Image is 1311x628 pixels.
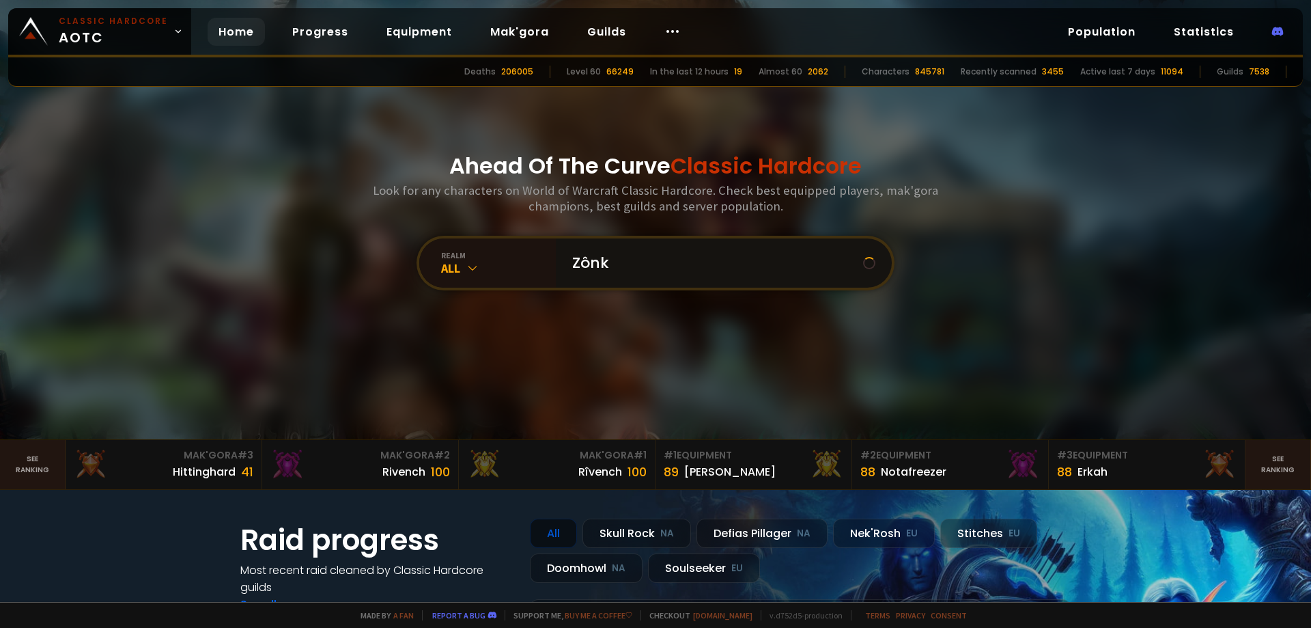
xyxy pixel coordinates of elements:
[240,562,513,596] h4: Most recent raid cleaned by Classic Hardcore guilds
[808,66,828,78] div: 2062
[59,15,168,27] small: Classic Hardcore
[1249,66,1269,78] div: 7538
[464,66,496,78] div: Deaths
[432,610,485,620] a: Report a bug
[961,66,1037,78] div: Recently scanned
[693,610,752,620] a: [DOMAIN_NAME]
[1057,463,1072,481] div: 88
[696,519,828,548] div: Defias Pillager
[664,448,843,463] div: Equipment
[896,610,925,620] a: Privacy
[449,150,862,182] h1: Ahead Of The Curve
[431,463,450,481] div: 100
[1057,448,1237,463] div: Equipment
[393,610,414,620] a: a fan
[1163,18,1245,46] a: Statistics
[664,448,677,462] span: # 1
[173,463,236,480] div: Hittinghard
[761,610,843,620] span: v. d752d5 - production
[1245,440,1311,489] a: Seeranking
[459,440,655,489] a: Mak'Gora#1Rîvench100
[74,448,253,463] div: Mak'Gora
[479,18,560,46] a: Mak'gora
[441,250,556,260] div: realm
[640,610,752,620] span: Checkout
[650,66,729,78] div: In the last 12 hours
[376,18,463,46] a: Equipment
[240,519,513,562] h1: Raid progress
[501,66,533,78] div: 206005
[860,448,876,462] span: # 2
[797,527,810,541] small: NA
[281,18,359,46] a: Progress
[684,463,776,480] div: [PERSON_NAME]
[671,150,862,181] span: Classic Hardcore
[382,463,425,480] div: Rivench
[530,519,577,548] div: All
[860,463,875,481] div: 88
[612,562,625,575] small: NA
[441,260,556,276] div: All
[576,18,637,46] a: Guilds
[1042,66,1064,78] div: 3455
[860,448,1040,463] div: Equipment
[664,463,679,481] div: 89
[833,519,935,548] div: Nek'Rosh
[208,18,265,46] a: Home
[731,562,743,575] small: EU
[582,519,691,548] div: Skull Rock
[59,15,168,48] span: AOTC
[655,440,852,489] a: #1Equipment89[PERSON_NAME]
[262,440,459,489] a: Mak'Gora#2Rivench100
[906,527,918,541] small: EU
[865,610,890,620] a: Terms
[240,597,329,612] a: See all progress
[1217,66,1243,78] div: Guilds
[915,66,944,78] div: 845781
[578,463,622,480] div: Rîvench
[270,448,450,463] div: Mak'Gora
[567,66,601,78] div: Level 60
[8,8,191,55] a: Classic HardcoreAOTC
[1057,18,1146,46] a: Population
[564,238,863,288] input: Search a character...
[940,519,1037,548] div: Stitches
[660,527,674,541] small: NA
[931,610,967,620] a: Consent
[530,554,643,583] div: Doomhowl
[352,610,414,620] span: Made by
[734,66,742,78] div: 19
[852,440,1049,489] a: #2Equipment88Notafreezer
[628,463,647,481] div: 100
[434,448,450,462] span: # 2
[241,463,253,481] div: 41
[606,66,634,78] div: 66249
[1049,440,1245,489] a: #3Equipment88Erkah
[1009,527,1020,541] small: EU
[648,554,760,583] div: Soulseeker
[881,463,946,480] div: Notafreezer
[505,610,632,620] span: Support me,
[1057,448,1073,462] span: # 3
[66,440,262,489] a: Mak'Gora#3Hittinghard41
[467,448,647,463] div: Mak'Gora
[634,448,647,462] span: # 1
[367,182,944,214] h3: Look for any characters on World of Warcraft Classic Hardcore. Check best equipped players, mak'g...
[759,66,802,78] div: Almost 60
[238,448,253,462] span: # 3
[565,610,632,620] a: Buy me a coffee
[1077,463,1108,480] div: Erkah
[1161,66,1183,78] div: 11094
[862,66,910,78] div: Characters
[1080,66,1155,78] div: Active last 7 days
